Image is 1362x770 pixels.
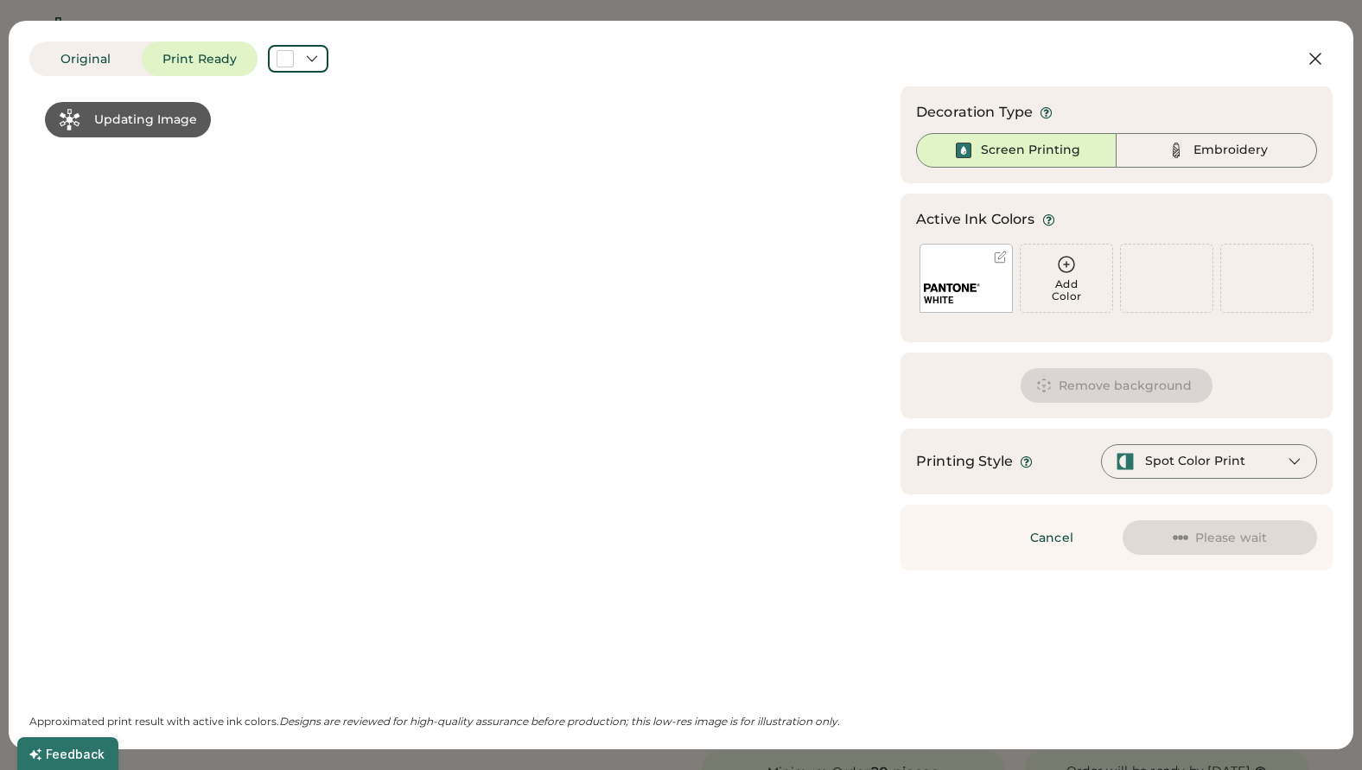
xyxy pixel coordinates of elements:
[1116,452,1135,471] img: spot-color-green.svg
[1021,278,1112,302] div: Add Color
[953,140,974,161] img: Ink%20-%20Selected.svg
[279,715,840,728] em: Designs are reviewed for high-quality assurance before production; this low-res image is for illu...
[1193,142,1268,159] div: Embroidery
[924,283,980,292] img: 1024px-Pantone_logo.svg.png
[1166,140,1187,161] img: Thread%20-%20Unselected.svg
[1280,692,1354,767] iframe: Front Chat
[142,41,258,76] button: Print Ready
[924,294,1009,307] div: WHITE
[29,41,142,76] button: Original
[916,209,1035,230] div: Active Ink Colors
[1021,368,1213,403] button: Remove background
[916,102,1033,123] div: Decoration Type
[1123,520,1317,555] button: Please wait
[29,715,890,729] div: Approximated print result with active ink colors.
[991,520,1112,555] button: Cancel
[916,451,1013,472] div: Printing Style
[1145,453,1245,470] div: Spot Color Print
[981,142,1080,159] div: Screen Printing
